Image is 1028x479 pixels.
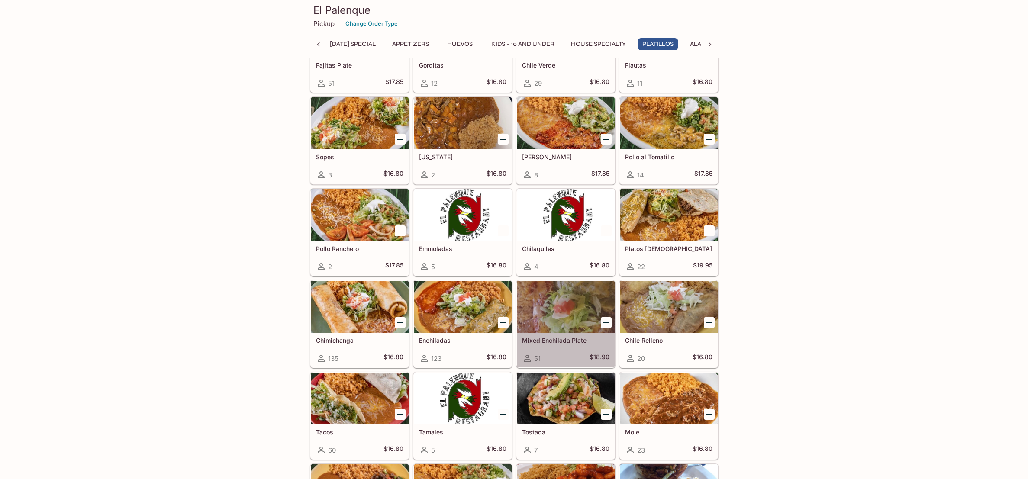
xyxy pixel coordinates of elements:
button: Add Pollo Ranchero [395,225,406,236]
div: Pollo Marindo [517,97,615,149]
a: [US_STATE]2$16.80 [413,97,512,184]
span: 135 [328,354,338,363]
button: Platillos [638,38,678,50]
h5: Enchiladas [419,337,506,344]
div: Tacos [311,373,409,424]
a: Chimichanga135$16.80 [310,280,409,368]
div: Tostada [517,373,615,424]
h5: Tamales [419,428,506,436]
h5: Mole [625,428,712,436]
button: Change Order Type [342,17,402,30]
button: Add Pollo Marindo [601,134,612,145]
h5: Platos [DEMOGRAPHIC_DATA] [625,245,712,252]
h5: Mixed Enchilada Plate [522,337,609,344]
button: Kids - 10 and Under [487,38,559,50]
span: 7 [534,446,538,454]
a: Tostada7$16.80 [516,372,615,460]
h5: $16.80 [383,353,403,363]
a: Tamales5$16.80 [413,372,512,460]
h5: Chile Verde [522,61,609,69]
span: 22 [637,263,645,271]
h5: Chimichanga [316,337,403,344]
h5: $16.80 [590,445,609,455]
span: 5 [431,446,435,454]
span: 2 [431,171,435,179]
a: Mole23$16.80 [619,372,718,460]
button: Add Chimichanga [395,317,406,328]
h5: $16.80 [487,78,506,88]
button: Add Mixed Enchilada Plate [601,317,612,328]
h5: $19.95 [693,261,712,272]
button: Ala Carte and Side Orders [685,38,783,50]
div: Sopes [311,97,409,149]
a: Emmoladas5$16.80 [413,189,512,276]
button: Add Platos Mexicanos [704,225,715,236]
div: Enchiladas [414,281,512,333]
span: 14 [637,171,644,179]
div: Chimichanga [311,281,409,333]
span: 123 [431,354,441,363]
h5: $16.80 [693,353,712,363]
h5: $16.80 [487,170,506,180]
button: Add Chile Relleno [704,317,715,328]
h5: $18.90 [590,353,609,363]
button: House Specialty [566,38,631,50]
h5: $16.80 [590,261,609,272]
span: 29 [534,79,542,87]
h5: $17.85 [591,170,609,180]
h5: Chile Relleno [625,337,712,344]
h5: $17.85 [385,261,403,272]
div: Mole [620,373,718,424]
div: Chile Relleno [620,281,718,333]
a: Pollo Ranchero2$17.85 [310,189,409,276]
button: Add Tostada [601,409,612,420]
a: Chile Relleno20$16.80 [619,280,718,368]
button: Add Mole [704,409,715,420]
h5: Tacos [316,428,403,436]
h5: Pollo Ranchero [316,245,403,252]
h5: Chilaquiles [522,245,609,252]
h5: Gorditas [419,61,506,69]
button: Huevos [441,38,480,50]
div: Pollo al Tomatillo [620,97,718,149]
h5: [US_STATE] [419,153,506,161]
h5: $16.80 [487,353,506,363]
h5: $16.80 [590,78,609,88]
h5: Flautas [625,61,712,69]
button: Add Pollo al Tomatillo [704,134,715,145]
h5: [PERSON_NAME] [522,153,609,161]
span: 11 [637,79,642,87]
div: Chilaquiles [517,189,615,241]
button: Add Enchiladas [498,317,509,328]
button: Add Tamales [498,409,509,420]
h5: $17.85 [694,170,712,180]
h5: $16.80 [487,261,506,272]
a: Enchiladas123$16.80 [413,280,512,368]
button: Add Emmoladas [498,225,509,236]
div: Emmoladas [414,189,512,241]
div: Pollo Ranchero [311,189,409,241]
span: 4 [534,263,538,271]
span: 20 [637,354,645,363]
span: 2 [328,263,332,271]
a: Mixed Enchilada Plate51$18.90 [516,280,615,368]
span: 8 [534,171,538,179]
h5: Pollo al Tomatillo [625,153,712,161]
h5: Fajitas Plate [316,61,403,69]
h5: Tostada [522,428,609,436]
div: Tamales [414,373,512,424]
div: Colorado [414,97,512,149]
span: 23 [637,446,645,454]
button: Add Tacos [395,409,406,420]
h5: $17.85 [385,78,403,88]
h5: $16.80 [487,445,506,455]
span: 3 [328,171,332,179]
h5: $16.80 [693,78,712,88]
button: Add Chilaquiles [601,225,612,236]
button: Add Colorado [498,134,509,145]
h5: $16.80 [383,170,403,180]
span: 60 [328,446,336,454]
a: Pollo al Tomatillo14$17.85 [619,97,718,184]
a: Platos [DEMOGRAPHIC_DATA]22$19.95 [619,189,718,276]
h5: Sopes [316,153,403,161]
